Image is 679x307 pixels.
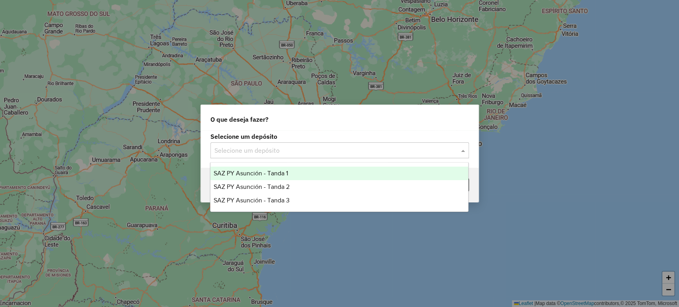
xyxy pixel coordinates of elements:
span: SAZ PY Asunción - Tanda 2 [214,183,290,190]
ng-dropdown-panel: Options list [210,162,469,212]
span: SAZ PY Asunción - Tanda 3 [214,197,290,204]
span: O que deseja fazer? [210,115,268,124]
label: Selecione um depósito [210,132,469,141]
span: SAZ PY Asunción - Tanda 1 [214,170,288,177]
